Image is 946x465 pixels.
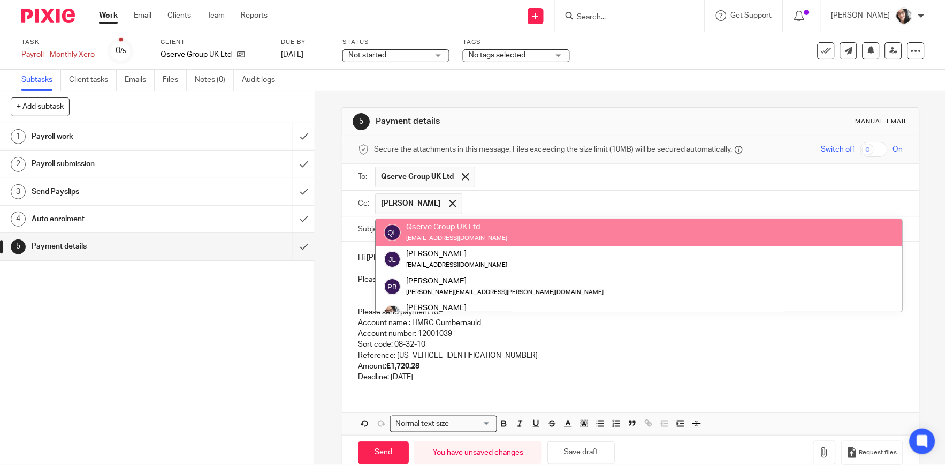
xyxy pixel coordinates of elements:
div: 1 [11,129,26,144]
img: me%20(1).jpg [896,7,913,25]
div: 4 [11,212,26,227]
img: svg%3E [384,224,401,241]
div: 2 [11,157,26,172]
a: Clients [167,10,191,21]
a: Notes (0) [195,70,234,91]
a: Reports [241,10,268,21]
label: Cc: [358,198,370,209]
span: Request files [859,448,897,457]
p: [PERSON_NAME] [831,10,890,21]
span: No tags selected [469,51,525,59]
label: Client [161,38,268,47]
button: + Add subtask [11,97,70,116]
span: Secure the attachments in this message. Files exceeding the size limit (10MB) will be secured aut... [374,144,732,155]
input: Send [358,441,409,464]
p: Account name : HMRC Cumbernauld [358,318,903,328]
p: Please find attached July`s payslips, journal and Payroll reports [358,274,903,285]
p: Qserve Group UK Ltd [161,49,232,60]
div: Qserve Group UK Ltd [406,222,507,232]
p: Account number: 12001039 [358,328,903,339]
div: 5 [11,239,26,254]
label: Subject: [358,224,386,235]
label: To: [358,171,370,182]
span: Not started [348,51,386,59]
span: Switch off [821,144,855,155]
small: [EMAIL_ADDRESS][DOMAIN_NAME] [406,235,507,241]
small: /5 [120,48,126,54]
p: Hi [PERSON_NAME], [358,252,903,263]
input: Search for option [452,418,491,430]
h1: Payroll work [32,129,199,145]
div: 5 [353,113,370,130]
small: [EMAIL_ADDRESS][DOMAIN_NAME] [406,262,507,268]
small: [PERSON_NAME][EMAIL_ADDRESS][PERSON_NAME][DOMAIN_NAME] [406,289,604,295]
button: Request files [841,441,903,465]
a: Work [99,10,118,21]
button: Save draft [547,441,615,464]
strong: £1,720.28 [386,363,419,370]
p: Reference: [US_VEHICLE_IDENTIFICATION_NUMBER] [358,350,903,361]
h1: Payment details [376,116,653,127]
span: On [893,144,903,155]
div: 3 [11,184,26,199]
img: svg%3E [384,278,401,295]
h1: Auto enrolment [32,211,199,227]
img: me%20(1).jpg [384,305,401,322]
img: Pixie [21,9,75,23]
a: Subtasks [21,70,61,91]
a: Files [163,70,187,91]
div: You have unsaved changes [414,441,542,464]
span: [DATE] [281,51,303,58]
div: Search for option [390,416,497,432]
input: Search [576,13,673,22]
div: [PERSON_NAME] [406,249,507,259]
label: Due by [281,38,329,47]
a: Audit logs [242,70,283,91]
a: Client tasks [69,70,117,91]
div: 0 [116,44,126,57]
h1: Send Payslips [32,184,199,200]
a: Emails [125,70,155,91]
a: Email [134,10,151,21]
span: Normal text size [393,418,451,430]
span: Get Support [731,12,772,19]
h1: Payroll submission [32,156,199,172]
p: Please send payment to: [358,307,903,318]
div: [PERSON_NAME] [406,303,555,313]
img: svg%3E [384,251,401,268]
a: Team [207,10,225,21]
div: Manual email [856,117,909,126]
div: [PERSON_NAME] [406,276,604,287]
span: [PERSON_NAME] [381,198,441,209]
p: Deadline: [DATE] [358,372,903,382]
label: Task [21,38,95,47]
h1: Payment details [32,238,199,254]
p: Amount: [358,361,903,372]
span: Qserve Group UK Ltd [381,171,454,182]
label: Tags [463,38,570,47]
p: Sort code: 08-32-10 [358,339,903,350]
label: Status [342,38,449,47]
div: Payroll - Monthly Xero [21,49,95,60]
